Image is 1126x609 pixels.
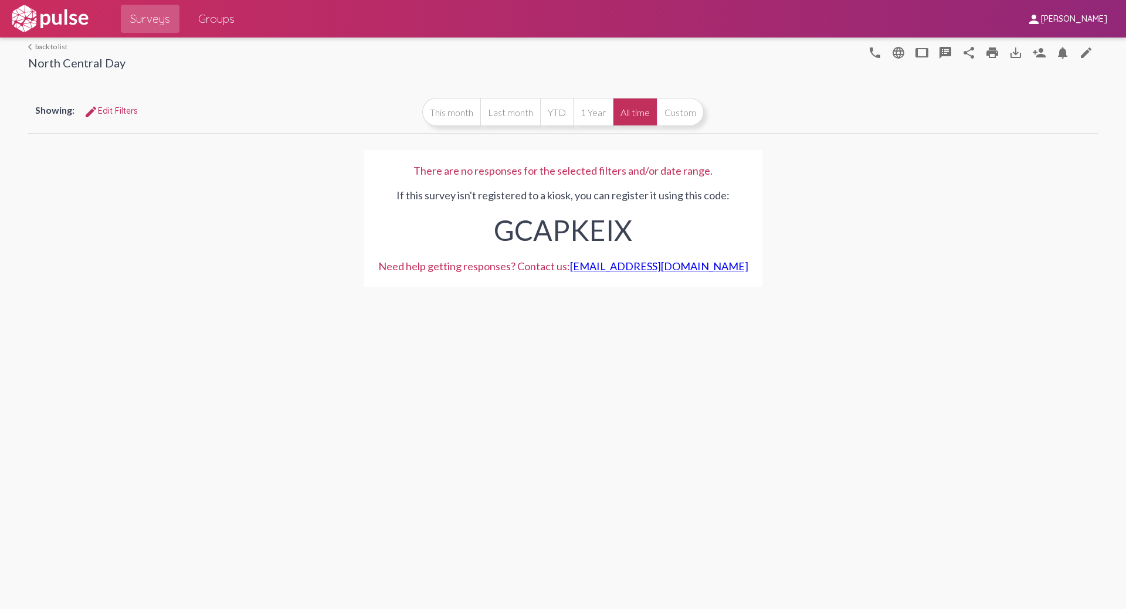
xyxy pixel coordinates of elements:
[378,164,748,177] div: There are no responses for the selected filters and/or date range.
[938,46,952,60] mat-icon: speaker_notes
[28,42,126,51] a: back to list
[868,46,882,60] mat-icon: language
[1051,40,1074,64] button: Bell
[28,43,35,50] mat-icon: arrow_back_ios
[957,40,981,64] button: Share
[570,260,748,273] a: [EMAIL_ADDRESS][DOMAIN_NAME]
[962,46,976,60] mat-icon: Share
[915,46,929,60] mat-icon: tablet
[1009,46,1023,60] mat-icon: Download
[1018,8,1117,29] button: [PERSON_NAME]
[540,98,573,126] button: YTD
[422,98,480,126] button: This month
[74,100,147,121] button: Edit FiltersEdit Filters
[934,40,957,64] button: speaker_notes
[573,98,613,126] button: 1 Year
[1032,46,1046,60] mat-icon: Person
[378,177,748,253] div: If this survey isn't registered to a kiosk, you can register it using this code:
[910,40,934,64] button: tablet
[84,106,138,116] span: Edit Filters
[1056,46,1070,60] mat-icon: Bell
[189,5,244,33] a: Groups
[198,8,235,29] span: Groups
[9,4,90,33] img: white-logo.svg
[1027,12,1041,26] mat-icon: person
[1041,14,1107,25] span: [PERSON_NAME]
[863,40,887,64] button: language
[378,260,748,273] div: Need help getting responses? Contact us:
[1074,40,1098,64] a: edit
[28,56,126,73] div: North Central Day
[1004,40,1027,64] button: Download
[985,46,999,60] mat-icon: print
[887,40,910,64] button: language
[657,98,704,126] button: Custom
[130,8,170,29] span: Surveys
[121,5,179,33] a: Surveys
[891,46,905,60] mat-icon: language
[613,98,657,126] button: All time
[35,104,74,115] span: Showing:
[84,105,98,119] mat-icon: Edit Filters
[1079,46,1093,60] mat-icon: edit
[981,40,1004,64] a: print
[378,202,748,253] div: GCAPKEIX
[480,98,540,126] button: Last month
[1027,40,1051,64] button: Person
